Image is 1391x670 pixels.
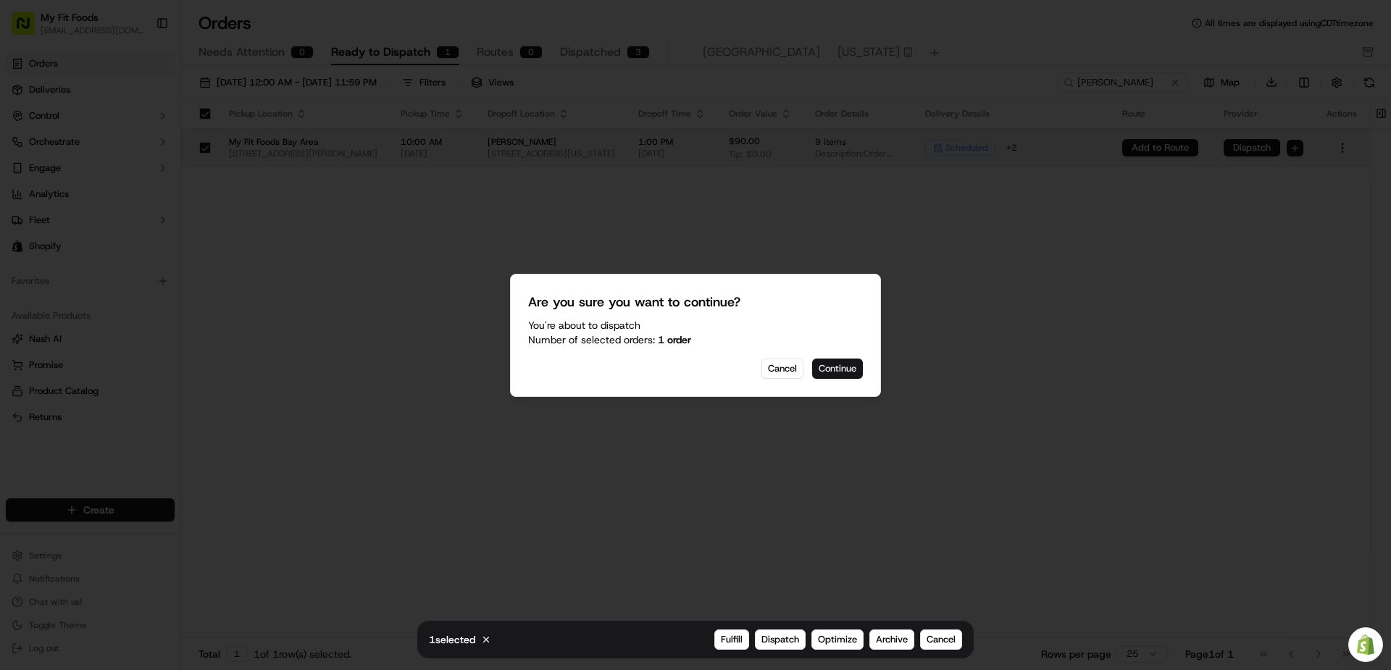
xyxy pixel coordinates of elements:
div: 💻 [122,212,134,223]
input: Got a question? Start typing here... [38,93,261,109]
a: 📗Knowledge Base [9,204,117,230]
img: Nash [14,14,43,43]
p: You're about to [528,318,863,347]
span: API Documentation [137,210,233,225]
img: 1736555255976-a54dd68f-1ca7-489b-9aae-adbdc363a1c4 [14,138,41,164]
span: Dispatch [601,319,640,332]
span: Knowledge Base [29,210,111,225]
div: Start new chat [49,138,238,153]
strong: 1 order [658,332,691,347]
div: 📗 [14,212,26,223]
span: Pylon [144,246,175,256]
a: 💻API Documentation [117,204,238,230]
p: Welcome 👋 [14,58,264,81]
button: Start new chat [246,143,264,160]
a: Powered byPylon [102,245,175,256]
button: Cancel [761,359,803,379]
h2: Are you sure you want to continue? [528,292,863,312]
button: Continue [812,359,863,379]
span: Number of selected orders: [528,332,655,347]
div: We're available if you need us! [49,153,183,164]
